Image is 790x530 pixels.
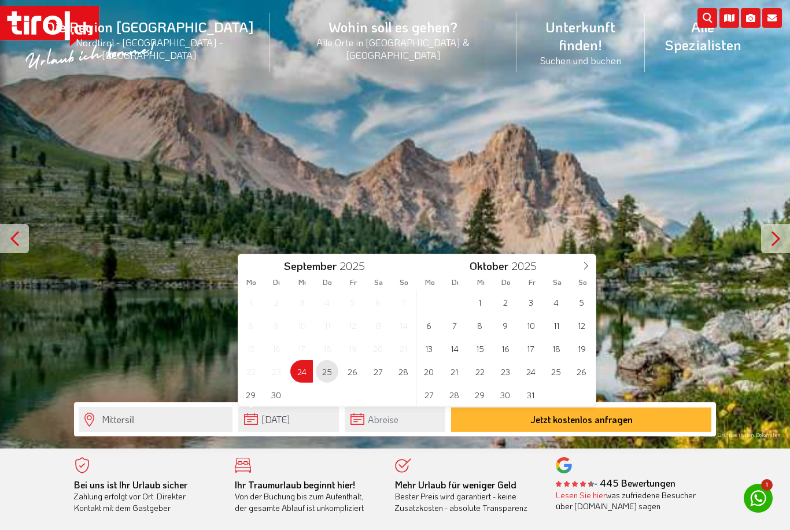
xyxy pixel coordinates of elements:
[345,407,445,432] input: Abreise
[337,258,375,273] input: Year
[468,337,491,359] span: Oktober 15, 2025
[719,8,739,28] i: Karte öffnen
[74,347,716,379] h1: Unterkünfte suchen!
[545,337,567,359] span: Oktober 18, 2025
[519,360,542,383] span: Oktober 24, 2025
[341,291,364,313] span: September 5, 2025
[265,383,287,406] span: September 30, 2025
[270,5,516,74] a: Wohin soll es gehen?Alle Orte in [GEOGRAPHIC_DATA] & [GEOGRAPHIC_DATA]
[265,337,287,359] span: September 16, 2025
[265,314,287,336] span: September 9, 2025
[341,314,364,336] span: September 12, 2025
[519,314,542,336] span: Oktober 10, 2025
[468,360,491,383] span: Oktober 22, 2025
[74,479,217,514] div: Zahlung erfolgt vor Ort. Direkter Kontakt mit dem Gastgeber
[508,258,547,273] input: Year
[395,479,538,514] div: Bester Preis wird garantiert - keine Zusatzkosten - absolute Transparenz
[645,5,761,66] a: Alle Spezialisten
[392,360,415,383] span: September 28, 2025
[530,54,631,66] small: Suchen und buchen
[519,291,542,313] span: Oktober 3, 2025
[545,360,567,383] span: Oktober 25, 2025
[451,407,711,432] button: Jetzt kostenlos anfragen
[43,36,256,61] small: Nordtirol - [GEOGRAPHIC_DATA] - [GEOGRAPHIC_DATA]
[418,337,440,359] span: Oktober 13, 2025
[316,314,338,336] span: September 11, 2025
[239,314,262,336] span: September 8, 2025
[79,407,232,432] input: Wo soll's hingehen?
[316,291,338,313] span: September 4, 2025
[289,279,315,286] span: Mi
[235,479,378,514] div: Von der Buchung bis zum Aufenthalt, der gesamte Ablauf ist unkompliziert
[341,279,366,286] span: Fr
[516,5,645,79] a: Unterkunft finden!Suchen und buchen
[545,291,567,313] span: Oktober 4, 2025
[556,477,675,489] b: - 445 Bewertungen
[239,337,262,359] span: September 15, 2025
[468,279,493,286] span: Mi
[315,279,340,286] span: Do
[494,314,516,336] span: Oktober 9, 2025
[570,314,593,336] span: Oktober 12, 2025
[284,36,503,61] small: Alle Orte in [GEOGRAPHIC_DATA] & [GEOGRAPHIC_DATA]
[468,383,491,406] span: Oktober 29, 2025
[519,383,542,406] span: Oktober 31, 2025
[570,291,593,313] span: Oktober 5, 2025
[264,279,289,286] span: Di
[470,261,508,272] span: Oktober
[238,279,264,286] span: Mo
[545,314,567,336] span: Oktober 11, 2025
[392,279,417,286] span: So
[494,337,516,359] span: Oktober 16, 2025
[519,337,542,359] span: Oktober 17, 2025
[265,291,287,313] span: September 2, 2025
[367,360,389,383] span: September 27, 2025
[395,479,516,491] b: Mehr Urlaub für weniger Geld
[316,337,338,359] span: September 18, 2025
[762,8,782,28] i: Kontakt
[367,337,389,359] span: September 20, 2025
[290,291,313,313] span: September 3, 2025
[741,8,761,28] i: Fotogalerie
[341,337,364,359] span: September 19, 2025
[494,360,516,383] span: Oktober 23, 2025
[235,479,355,491] b: Ihr Traumurlaub beginnt hier!
[494,291,516,313] span: Oktober 2, 2025
[443,314,466,336] span: Oktober 7, 2025
[290,337,313,359] span: September 17, 2025
[29,5,270,74] a: Die Region [GEOGRAPHIC_DATA]Nordtirol - [GEOGRAPHIC_DATA] - [GEOGRAPHIC_DATA]
[238,407,339,432] input: Anreise
[744,484,773,513] a: 1
[418,383,440,406] span: Oktober 27, 2025
[443,337,466,359] span: Oktober 14, 2025
[418,314,440,336] span: Oktober 6, 2025
[392,337,415,359] span: September 21, 2025
[367,291,389,313] span: September 6, 2025
[366,279,392,286] span: Sa
[570,337,593,359] span: Oktober 19, 2025
[418,360,440,383] span: Oktober 20, 2025
[367,314,389,336] span: September 13, 2025
[392,314,415,336] span: September 14, 2025
[239,360,262,383] span: September 22, 2025
[417,279,442,286] span: Mo
[316,360,338,383] span: September 25, 2025
[493,279,519,286] span: Do
[442,279,468,286] span: Di
[761,479,773,491] span: 1
[519,279,545,286] span: Fr
[443,360,466,383] span: Oktober 21, 2025
[494,383,516,406] span: Oktober 30, 2025
[74,479,187,491] b: Bei uns ist Ihr Urlaub sicher
[570,360,593,383] span: Oktober 26, 2025
[556,490,606,501] a: Lesen Sie hier
[284,261,337,272] span: September
[239,383,262,406] span: September 29, 2025
[556,490,699,512] div: was zufriedene Besucher über [DOMAIN_NAME] sagen
[341,360,364,383] span: September 26, 2025
[239,291,262,313] span: September 1, 2025
[290,314,313,336] span: September 10, 2025
[468,291,491,313] span: Oktober 1, 2025
[545,279,570,286] span: Sa
[392,291,415,313] span: September 7, 2025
